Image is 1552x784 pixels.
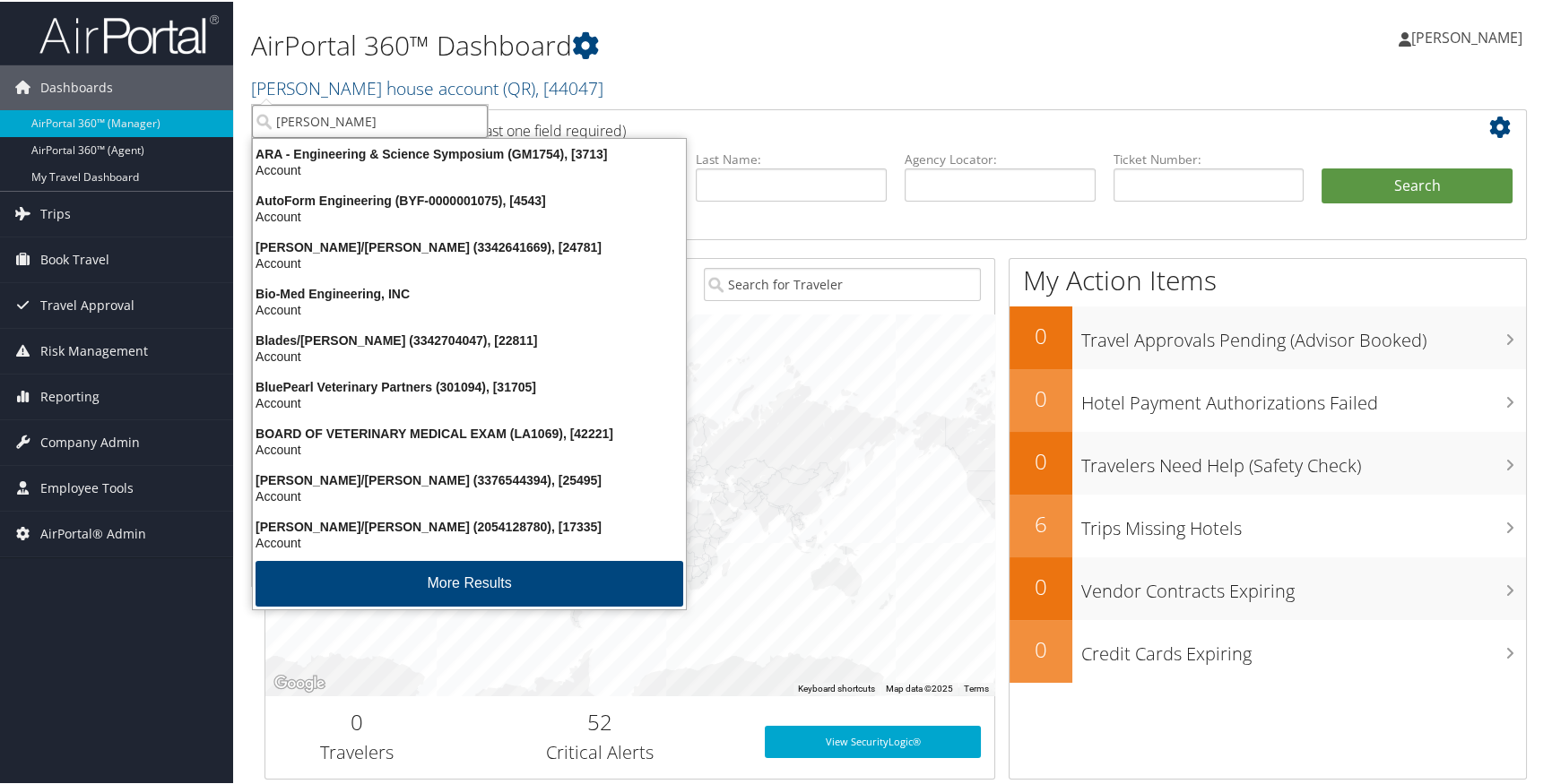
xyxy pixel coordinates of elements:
[242,300,697,316] div: Account
[964,682,989,692] a: Terms
[1411,26,1522,46] span: [PERSON_NAME]
[1010,260,1526,297] h1: My Action Items
[279,705,434,736] h2: 0
[1114,149,1305,167] label: Ticket Number:
[252,103,488,136] input: Search Accounts
[1010,507,1072,538] h2: 6
[242,191,697,207] div: AutoForm Engineering (BYF-0000001075), [4543]
[1081,631,1526,665] h3: Credit Cards Expiring
[535,74,603,99] span: , [ 44047 ]
[242,470,697,487] div: [PERSON_NAME]/[PERSON_NAME] (3376544394), [25495]
[242,144,697,160] div: ARA - Engineering & Science Symposium (GM1754), [3713]
[39,12,219,54] img: airportal-logo.png
[242,424,697,440] div: BOARD OF VETERINARY MEDICAL EXAM (LA1069), [42221]
[461,705,738,736] h2: 52
[1010,305,1526,367] a: 0Travel Approvals Pending (Advisor Booked)
[1010,444,1072,475] h2: 0
[40,327,148,372] span: Risk Management
[1010,570,1072,600] h2: 0
[886,682,953,692] span: Map data ©2025
[242,160,697,177] div: Account
[1010,618,1526,681] a: 0Credit Cards Expiring
[242,331,697,347] div: Blades/[PERSON_NAME] (3342704047), [22811]
[1010,633,1072,663] h2: 0
[40,190,71,235] span: Trips
[1010,367,1526,430] a: 0Hotel Payment Authorizations Failed
[1081,317,1526,351] h3: Travel Approvals Pending (Advisor Booked)
[251,25,1111,63] h1: AirPortal 360™ Dashboard
[461,738,738,763] h3: Critical Alerts
[1010,319,1072,349] h2: 0
[1399,9,1540,63] a: [PERSON_NAME]
[1081,443,1526,477] h3: Travelers Need Help (Safety Check)
[455,119,626,139] span: (at least one field required)
[1010,493,1526,556] a: 6Trips Missing Hotels
[40,418,140,463] span: Company Admin
[40,510,146,555] span: AirPortal® Admin
[242,207,697,223] div: Account
[1010,430,1526,493] a: 0Travelers Need Help (Safety Check)
[242,487,697,503] div: Account
[279,738,434,763] h3: Travelers
[696,149,887,167] label: Last Name:
[1322,167,1513,202] button: Search
[798,681,875,694] button: Keyboard shortcuts
[1081,568,1526,602] h3: Vendor Contracts Expiring
[270,670,329,694] img: Google
[251,74,603,99] a: [PERSON_NAME] house account
[242,237,697,254] div: [PERSON_NAME]/[PERSON_NAME] (3342641669), [24781]
[40,236,109,280] span: Book Travel
[242,517,697,533] div: [PERSON_NAME]/[PERSON_NAME] (2054128780), [17335]
[704,266,981,299] input: Search for Traveler
[905,149,1096,167] label: Agency Locator:
[503,74,535,99] span: ( QR )
[242,440,697,456] div: Account
[242,284,697,300] div: Bio-Med Engineering, INC
[242,533,697,549] div: Account
[40,373,100,418] span: Reporting
[242,393,697,409] div: Account
[256,559,683,605] button: More Results
[242,254,697,270] div: Account
[242,377,697,393] div: BluePearl Veterinary Partners (301094), [31705]
[1081,380,1526,414] h3: Hotel Payment Authorizations Failed
[270,670,329,694] a: Open this area in Google Maps (opens a new window)
[1010,382,1072,412] h2: 0
[1081,505,1526,539] h3: Trips Missing Hotels
[40,464,134,509] span: Employee Tools
[765,724,981,756] a: View SecurityLogic®
[40,64,113,108] span: Dashboards
[279,111,1408,142] h2: Airtinerary Lookup
[242,347,697,363] div: Account
[1010,556,1526,618] a: 0Vendor Contracts Expiring
[40,281,134,326] span: Travel Approval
